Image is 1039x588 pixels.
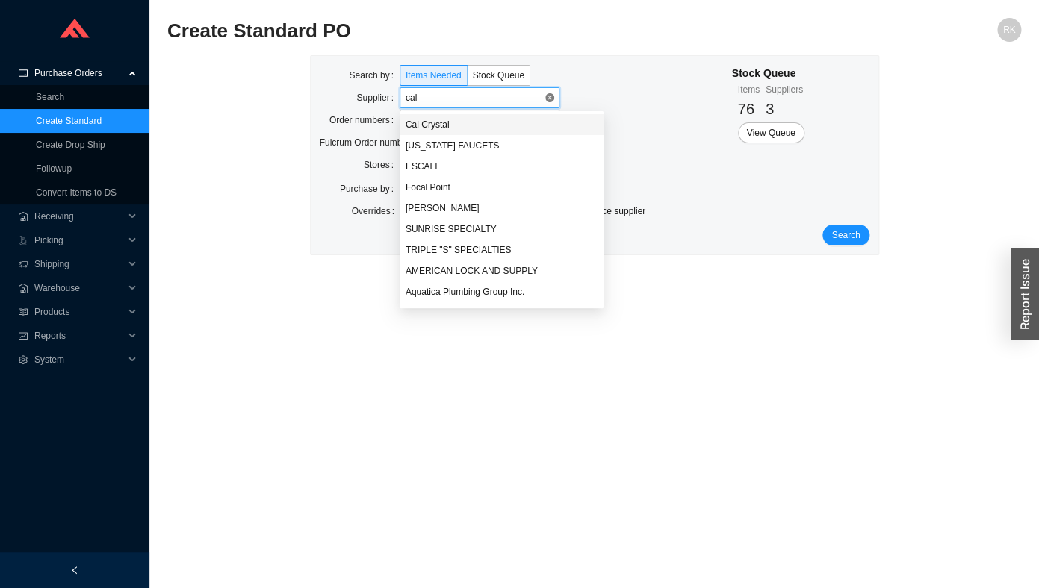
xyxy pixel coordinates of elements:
[400,240,604,260] div: TRIPLE "S" SPECIALTIES
[349,65,399,86] label: Search by
[400,281,604,302] div: Aquatica Plumbing Group Inc.
[36,163,72,174] a: Followup
[406,243,598,257] div: TRIPLE "S" SPECIALTIES
[70,566,79,575] span: left
[400,219,604,240] div: SUNRISE SPECIALTY
[406,139,598,152] div: [US_STATE] FAUCETS
[400,302,604,323] div: BAC SALES
[34,324,124,348] span: Reports
[320,132,400,153] label: Fulcrum Order numbers
[1003,18,1016,42] span: RK
[34,300,124,324] span: Products
[400,177,604,198] div: Focal Point
[766,101,774,117] span: 3
[406,118,598,131] div: Cal Crystal
[352,201,400,222] label: Overrides
[356,87,399,108] label: Supplier:
[732,65,804,82] div: Stock Queue
[406,70,462,81] span: Items Needed
[766,82,803,97] div: Suppliers
[473,70,524,81] span: Stock Queue
[406,201,598,215] div: [PERSON_NAME]
[364,154,400,175] label: Stores
[822,225,869,245] button: Search
[18,69,28,78] span: credit-card
[167,18,807,44] h2: Create Standard PO
[738,82,760,97] div: Items
[34,348,124,372] span: System
[34,204,124,228] span: Receiving
[738,122,804,143] button: View Queue
[400,260,604,281] div: AMERICAN LOCK AND SUPPLY
[406,160,598,173] div: ESCALI
[583,204,651,219] span: Force supplier
[400,114,604,135] div: Cal Crystal
[747,125,795,140] span: View Queue
[18,355,28,364] span: setting
[18,331,28,340] span: fund
[400,135,604,156] div: CALIFORNIA FAUCETS
[738,101,754,117] span: 76
[18,307,28,316] span: read
[545,93,554,102] span: close-circle
[34,228,124,252] span: Picking
[406,285,598,298] div: Aquatica Plumbing Group Inc.
[831,228,860,243] span: Search
[34,252,124,276] span: Shipping
[34,61,124,85] span: Purchase Orders
[36,140,105,150] a: Create Drop Ship
[406,264,598,278] div: AMERICAN LOCK AND SUPPLY
[34,276,124,300] span: Warehouse
[406,181,598,194] div: Focal Point
[36,116,102,126] a: Create Standard
[340,178,400,199] label: Purchase by
[36,187,117,198] a: Convert Items to DS
[36,92,64,102] a: Search
[400,156,604,177] div: ESCALI
[400,198,604,219] div: CARL SHIDEL
[329,110,400,131] label: Order numbers
[406,222,598,236] div: SUNRISE SPECIALTY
